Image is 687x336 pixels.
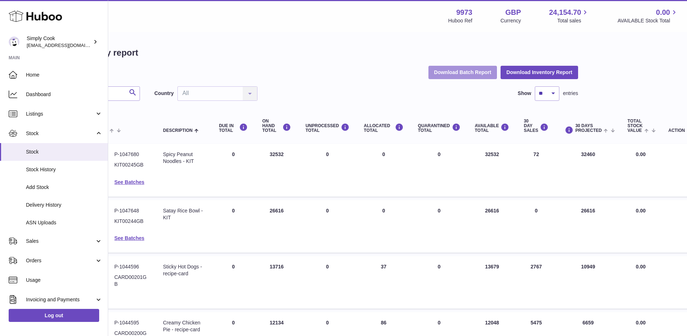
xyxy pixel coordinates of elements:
span: 0.00 [636,151,646,157]
dd: P-1044596 [114,263,149,270]
td: 72 [516,144,556,197]
td: 26616 [556,200,620,253]
div: ALLOCATED Total [364,123,404,133]
span: 0 [438,208,441,214]
td: 0 [298,256,357,309]
span: 0.00 [656,8,670,17]
div: Satay Rice Bowl - KIT [163,207,204,221]
td: 0 [212,256,255,309]
a: See Batches [114,179,144,185]
td: 37 [357,256,411,309]
td: 0 [357,200,411,253]
span: 0.00 [636,320,646,326]
dd: P-1044595 [114,319,149,326]
td: 2767 [516,256,556,309]
label: Country [154,90,174,97]
span: Orders [26,257,95,264]
div: AVAILABLE Total [475,123,510,133]
span: Stock [26,130,95,137]
span: Dashboard [26,91,102,98]
span: Add Stock [26,184,102,191]
span: 0.00 [636,208,646,214]
span: Invoicing and Payments [26,296,95,303]
div: UNPROCESSED Total [305,123,349,133]
span: 0 [438,320,441,326]
td: 0 [298,200,357,253]
span: Stock [26,148,102,155]
span: Home [26,72,102,78]
td: 10949 [556,256,620,309]
td: 0 [298,144,357,197]
img: internalAdmin-9973@internal.huboo.com [9,36,19,47]
dd: P-1047680 [114,151,149,158]
div: Huboo Ref [448,17,472,24]
button: Download Inventory Report [501,66,578,79]
a: 24,154.70 Total sales [549,8,589,24]
span: 24,154.70 [549,8,581,17]
span: Total stock value [627,119,643,133]
td: 0 [357,144,411,197]
div: Sticky Hot Dogs - recipe-card [163,263,204,277]
div: QUARANTINED Total [418,123,461,133]
a: 0.00 AVAILABLE Stock Total [617,8,678,24]
dd: CARD00201GB [114,274,149,288]
span: 0 [438,264,441,270]
span: [EMAIL_ADDRESS][DOMAIN_NAME] [27,42,106,48]
div: ON HAND Total [262,119,291,133]
a: Log out [9,309,99,322]
dd: KIT00245GB [114,161,149,175]
span: 0 [438,151,441,157]
td: 13716 [255,256,298,309]
span: AVAILABLE Stock Total [617,17,678,24]
td: 13679 [468,256,517,309]
span: Description [163,128,193,133]
span: ASN Uploads [26,219,102,226]
div: Simply Cook [27,35,92,49]
span: 0.00 [636,264,646,270]
div: 30 DAY SALES [524,119,549,133]
span: Total sales [557,17,589,24]
span: 30 DAYS PROJECTED [575,124,602,133]
span: Stock History [26,166,102,173]
button: Download Batch Report [428,66,497,79]
strong: 9973 [456,8,472,17]
td: 26616 [255,200,298,253]
h1: My Huboo - Inventory report [22,47,578,59]
td: 0 [212,200,255,253]
span: Listings [26,111,95,117]
div: Creamy Chicken Pie - recipe-card [163,319,204,333]
a: See Batches [114,235,144,241]
div: Action [668,128,685,133]
div: Currency [501,17,521,24]
td: 0 [212,144,255,197]
div: DUE IN TOTAL [219,123,248,133]
strong: GBP [505,8,521,17]
dd: KIT00244GB [114,218,149,232]
span: Delivery History [26,202,102,208]
dd: P-1047648 [114,207,149,214]
div: Spicy Peanut Noodles - KIT [163,151,204,165]
span: Usage [26,277,102,284]
td: 26616 [468,200,517,253]
span: Sales [26,238,95,245]
td: 32532 [468,144,517,197]
td: 32460 [556,144,620,197]
label: Show [518,90,531,97]
td: 32532 [255,144,298,197]
td: 0 [516,200,556,253]
span: entries [563,90,578,97]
